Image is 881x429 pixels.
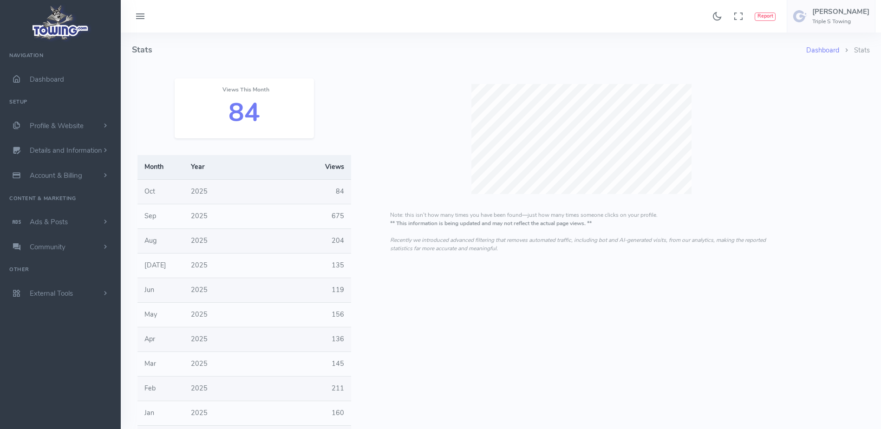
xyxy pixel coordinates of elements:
[137,155,184,179] th: Month
[839,45,870,56] li: Stats
[793,9,808,24] img: user-image
[184,155,264,179] th: Year
[137,253,184,278] td: [DATE]
[30,217,68,227] span: Ads & Posts
[812,19,869,25] h6: Triple S Towing
[264,278,351,302] td: 119
[29,3,92,42] img: logo
[30,242,65,252] span: Community
[137,327,184,351] td: Apr
[137,204,184,229] td: Sep
[390,211,773,253] p: Note: this isn’t how many times you have been found—just how many times someone clicks on your pr...
[132,32,806,67] h4: Stats
[30,171,82,180] span: Account & Billing
[184,376,264,401] td: 2025
[264,376,351,401] td: 211
[137,229,184,253] td: Aug
[184,351,264,376] td: 2025
[30,75,64,84] span: Dashboard
[264,351,351,376] td: 145
[264,229,351,253] td: 204
[137,351,184,376] td: Mar
[184,401,264,425] td: 2025
[30,289,73,298] span: External Tools
[264,253,351,278] td: 135
[812,8,869,15] h5: [PERSON_NAME]
[184,278,264,302] td: 2025
[264,327,351,351] td: 136
[264,155,351,179] th: Views
[264,180,351,204] td: 84
[264,302,351,327] td: 156
[30,121,84,130] span: Profile & Website
[30,146,102,156] span: Details and Information
[186,87,303,93] h6: Views This Month
[184,229,264,253] td: 2025
[137,278,184,302] td: Jun
[184,253,264,278] td: 2025
[184,327,264,351] td: 2025
[806,45,839,55] a: Dashboard
[137,302,184,327] td: May
[390,220,592,227] strong: ** This information is being updated and may not reflect the actual page views. **
[390,236,766,252] em: Recently we introduced advanced filtering that removes automated traffic, including bot and AI-ge...
[755,13,776,21] button: Report
[264,401,351,425] td: 160
[137,376,184,401] td: Feb
[184,180,264,204] td: 2025
[184,204,264,229] td: 2025
[264,204,351,229] td: 675
[137,401,184,425] td: Jan
[186,98,303,127] h2: 84
[184,302,264,327] td: 2025
[137,180,184,204] td: Oct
